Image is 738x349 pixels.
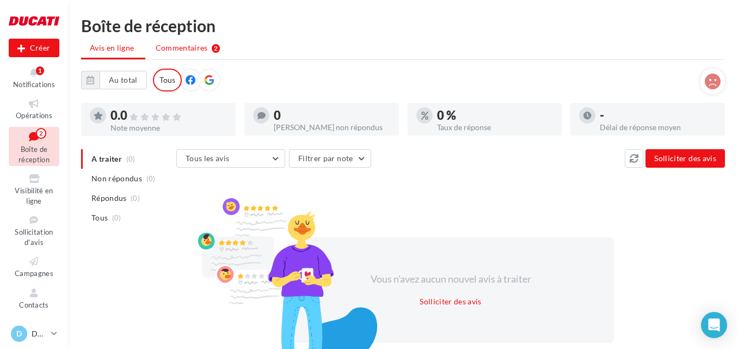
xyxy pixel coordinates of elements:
button: Solliciter des avis [415,295,486,308]
span: Sollicitation d'avis [15,228,53,247]
button: Solliciter des avis [645,149,725,168]
span: Campagnes [15,269,53,278]
span: (0) [146,174,156,183]
a: Campagnes [9,253,59,280]
span: Contacts [19,301,49,309]
div: Taux de réponse [437,124,553,131]
div: - [600,109,716,121]
span: Non répondus [91,173,142,184]
div: 0 % [437,109,553,121]
span: D [16,328,22,339]
button: Au total [81,71,147,89]
div: Vous n'avez aucun nouvel avis à traiter [357,272,544,286]
div: 0 [274,109,390,121]
div: [PERSON_NAME] non répondus [274,124,390,131]
span: Notifications [13,80,55,89]
div: Open Intercom Messenger [701,312,727,338]
div: Tous [153,69,182,91]
span: (0) [131,194,140,203]
button: Notifications 1 [9,64,59,91]
button: Filtrer par note [289,149,371,168]
a: D Ducati [9,323,59,344]
span: (0) [112,213,121,222]
a: Contacts [9,285,59,311]
span: Boîte de réception [19,145,50,164]
a: Sollicitation d'avis [9,212,59,249]
a: Opérations [9,95,59,122]
div: 1 [36,66,44,75]
span: Commentaires [156,42,208,53]
div: Boîte de réception [81,17,725,34]
div: Note moyenne [110,124,227,132]
div: 2 [36,128,46,139]
div: Délai de réponse moyen [600,124,716,131]
span: Visibilité en ligne [15,186,53,205]
span: Tous [91,212,108,223]
a: Boîte de réception2 [9,127,59,167]
button: Créer [9,39,59,57]
span: Opérations [16,111,52,120]
div: Nouvelle campagne [9,39,59,57]
span: Répondus [91,193,127,204]
a: Visibilité en ligne [9,170,59,207]
p: Ducati [32,328,47,339]
button: Tous les avis [176,149,285,168]
span: Tous les avis [186,154,230,163]
div: 2 [212,44,220,53]
div: 0.0 [110,109,227,122]
button: Au total [100,71,147,89]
